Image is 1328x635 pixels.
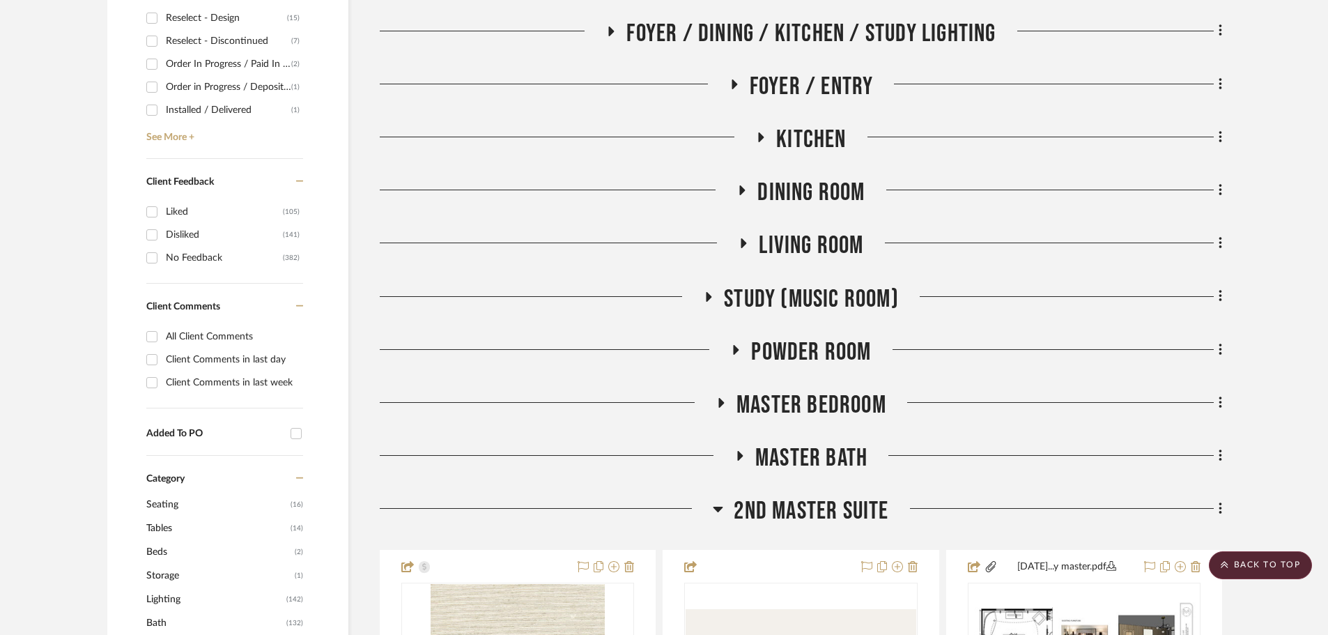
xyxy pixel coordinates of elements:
span: 2nd Master Suite [734,496,888,526]
span: (14) [291,517,303,540]
div: Liked [166,201,283,223]
div: Order In Progress / Paid In Full w/ Freight, No Balance due [166,53,291,75]
div: Order in Progress / Deposit Paid / Balance due [166,76,291,98]
div: Disliked [166,224,283,246]
span: Foyer / Entry [750,72,874,102]
span: Master Bedroom [736,390,886,420]
span: Foyer / Dining / Kitchen / Study Lighting [626,19,996,49]
div: (1) [291,99,300,121]
span: Storage [146,564,291,588]
span: Category [146,473,185,485]
span: Client Feedback [146,177,214,187]
scroll-to-top-button: BACK TO TOP [1209,551,1312,579]
div: Reselect - Design [166,7,287,29]
div: (7) [291,30,300,52]
div: No Feedback [166,247,283,269]
span: Kitchen [776,125,846,155]
span: Living Room [759,231,863,261]
div: (141) [283,224,300,246]
span: Seating [146,493,287,517]
span: Powder Room [751,337,871,367]
span: (16) [291,494,303,516]
div: Reselect - Discontinued [166,30,291,52]
span: Master Bath [755,443,867,473]
div: (105) [283,201,300,223]
span: (132) [286,612,303,634]
span: (142) [286,588,303,611]
span: Client Comments [146,302,220,312]
div: (382) [283,247,300,269]
div: Client Comments in last day [166,349,300,371]
div: All Client Comments [166,326,300,348]
div: Installed / Delivered [166,99,291,121]
div: (15) [287,7,300,29]
span: Tables [146,517,287,540]
div: Added To PO [146,428,284,440]
div: (1) [291,76,300,98]
span: Beds [146,540,291,564]
button: [DATE]...y master.pdf [998,559,1136,576]
div: Client Comments in last week [166,372,300,394]
span: Bath [146,611,283,635]
div: (2) [291,53,300,75]
span: Lighting [146,588,283,611]
span: (2) [295,541,303,563]
a: See More + [143,121,303,144]
span: Dining Room [757,178,865,208]
span: (1) [295,565,303,587]
span: Study (Music Room) [724,284,899,314]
